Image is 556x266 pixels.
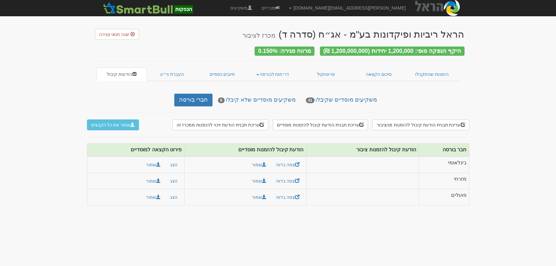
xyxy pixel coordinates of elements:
th: הודעת קיבול להזמנות מוסדיים [184,144,306,156]
td: בינלאומי [419,156,469,173]
div: היקף הנפקה סופי: 1,200,000 יחידות (1,200,000,000 ₪) [320,47,465,56]
a: צפה בדוח [272,159,304,170]
a: משקיעים מוסדיים שקיבלו41 [301,94,382,106]
button: שנה תנאי סגירה [95,29,139,40]
a: דו״חות לבורסה [247,68,299,81]
a: צפה בדוח [272,192,304,203]
button: הצג [166,176,182,186]
a: פרוטוקול [299,68,353,81]
button: הצג [166,192,182,203]
a: סיכום הקצאה [353,68,404,81]
button: הצג [166,159,182,170]
div: הראל ריביות ופיקדונות בע"מ - אג״ח (סדרה ד) [242,29,464,40]
td: פועלים [419,189,469,205]
a: צפה בדוח [272,176,304,186]
th: פירוט הקצאה למוסדיים [87,144,184,156]
button: עריכת תבנית הודעת זיכוי להזמנות ממכרז זה [172,119,268,130]
div: מרווח סגירה: 0.150% [255,47,314,56]
button: עריכת תבנית הודעת קיבול להזמנות מוסדיים [273,119,368,130]
a: שמור [248,159,271,170]
button: שמור [142,159,165,170]
a: העברת ני״ע [147,68,198,81]
a: הודעות קיבול [97,68,147,81]
button: שמור את כל הקבצים [87,119,139,130]
button: שמור [142,176,165,186]
img: SmartBull Logo [101,2,195,14]
th: חבר בורסה [419,144,469,156]
a: הזמנות שהתקבלו [404,68,460,81]
span: שנה תנאי סגירה [99,32,129,37]
a: חברי בורסה [174,94,213,106]
button: שמור [142,192,165,203]
a: שמור [248,192,271,203]
th: הודעת קיבול להזמנות ציבור [306,144,419,156]
button: עריכת תבנית הודעת קיבול להזמנות מהציבור [372,119,469,130]
td: מזרחי [419,173,469,189]
small: מכרז לציבור [242,32,275,39]
span: 0 [218,97,225,103]
span: 41 [306,97,314,103]
a: משקיעים מוסדיים שלא קיבלו0 [213,94,300,106]
a: שמור [248,176,271,186]
a: חיובים כספיים [198,68,247,81]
